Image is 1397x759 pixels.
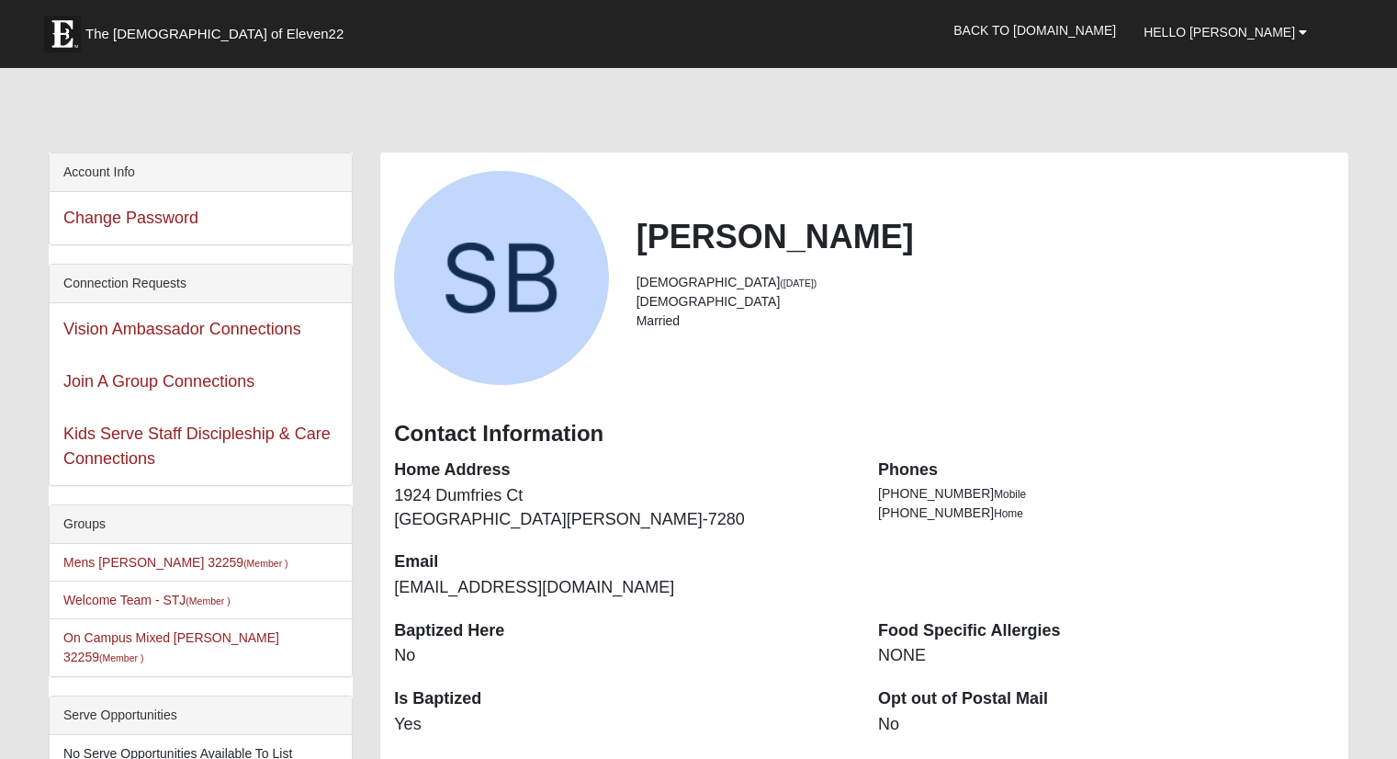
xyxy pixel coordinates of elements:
dd: No [878,713,1335,737]
img: Eleven22 logo [44,16,81,52]
dt: Home Address [394,459,851,482]
li: [DEMOGRAPHIC_DATA] [637,273,1335,292]
span: Hello [PERSON_NAME] [1144,25,1295,40]
dd: Yes [394,713,851,737]
dd: NONE [878,644,1335,668]
dt: Food Specific Allergies [878,619,1335,643]
a: Change Password [63,209,198,227]
a: Join A Group Connections [63,372,254,391]
dd: No [394,644,851,668]
a: View Fullsize Photo [394,171,608,385]
li: Married [637,312,1335,331]
a: The [DEMOGRAPHIC_DATA] of Eleven22 [35,6,402,52]
dt: Email [394,550,851,574]
li: [PHONE_NUMBER] [878,504,1335,523]
div: Connection Requests [50,265,352,303]
dt: Baptized Here [394,619,851,643]
dt: Is Baptized [394,687,851,711]
div: Serve Opportunities [50,697,352,735]
small: ([DATE]) [780,278,817,289]
small: (Member ) [99,652,143,663]
dd: [EMAIL_ADDRESS][DOMAIN_NAME] [394,576,851,600]
span: Mobile [994,488,1026,501]
a: Welcome Team - STJ(Member ) [63,593,231,607]
a: Mens [PERSON_NAME] 32259(Member ) [63,555,288,570]
small: (Member ) [186,595,230,606]
li: [PHONE_NUMBER] [878,484,1335,504]
div: Groups [50,505,352,544]
li: [DEMOGRAPHIC_DATA] [637,292,1335,312]
h3: Contact Information [394,421,1335,447]
a: On Campus Mixed [PERSON_NAME] 32259(Member ) [63,630,279,664]
span: The [DEMOGRAPHIC_DATA] of Eleven22 [85,25,344,43]
a: Hello [PERSON_NAME] [1130,9,1321,55]
dt: Opt out of Postal Mail [878,687,1335,711]
a: Kids Serve Staff Discipleship & Care Connections [63,425,331,468]
a: Vision Ambassador Connections [63,320,301,338]
a: Back to [DOMAIN_NAME] [940,7,1130,53]
dt: Phones [878,459,1335,482]
dd: 1924 Dumfries Ct [GEOGRAPHIC_DATA][PERSON_NAME]-7280 [394,484,851,531]
span: Home [994,507,1023,520]
div: Account Info [50,153,352,192]
small: (Member ) [243,558,287,569]
h2: [PERSON_NAME] [637,217,1335,256]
